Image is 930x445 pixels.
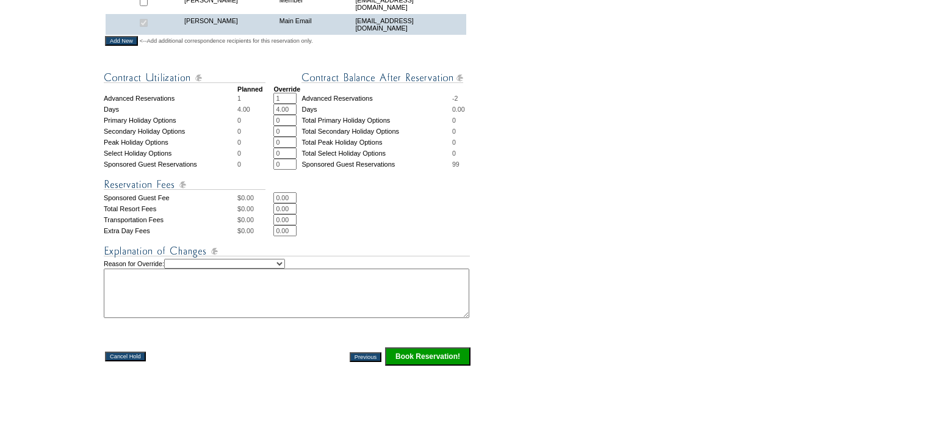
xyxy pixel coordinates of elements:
[301,137,452,148] td: Total Peak Holiday Options
[452,161,460,168] span: 99
[241,205,254,212] span: 0.00
[241,216,254,223] span: 0.00
[301,159,452,170] td: Sponsored Guest Reservations
[237,225,273,236] td: $
[237,95,241,102] span: 1
[452,128,456,135] span: 0
[104,137,237,148] td: Peak Holiday Options
[104,159,237,170] td: Sponsored Guest Reservations
[452,117,456,124] span: 0
[301,70,463,85] img: Contract Balance After Reservation
[452,95,458,102] span: -2
[350,352,381,362] input: Previous
[301,104,452,115] td: Days
[241,227,254,234] span: 0.00
[237,150,241,157] span: 0
[301,148,452,159] td: Total Select Holiday Options
[104,259,472,318] td: Reason for Override:
[301,93,452,104] td: Advanced Reservations
[105,352,146,361] input: Cancel Hold
[385,347,470,366] input: Click this button to finalize your reservation.
[237,106,250,113] span: 4.00
[104,148,237,159] td: Select Holiday Options
[104,244,470,259] img: Explanation of Changes
[237,128,241,135] span: 0
[105,36,138,46] input: Add New
[301,126,452,137] td: Total Secondary Holiday Options
[273,85,300,93] strong: Override
[104,214,237,225] td: Transportation Fees
[104,126,237,137] td: Secondary Holiday Options
[452,139,456,146] span: 0
[237,117,241,124] span: 0
[104,115,237,126] td: Primary Holiday Options
[452,150,456,157] span: 0
[237,192,273,203] td: $
[104,70,265,85] img: Contract Utilization
[237,214,273,225] td: $
[104,93,237,104] td: Advanced Reservations
[301,115,452,126] td: Total Primary Holiday Options
[104,177,265,192] img: Reservation Fees
[181,14,276,35] td: [PERSON_NAME]
[352,14,466,35] td: [EMAIL_ADDRESS][DOMAIN_NAME]
[104,192,237,203] td: Sponsored Guest Fee
[276,14,353,35] td: Main Email
[104,104,237,115] td: Days
[237,161,241,168] span: 0
[237,139,241,146] span: 0
[452,106,465,113] span: 0.00
[104,225,237,236] td: Extra Day Fees
[104,203,237,214] td: Total Resort Fees
[241,194,254,201] span: 0.00
[237,85,262,93] strong: Planned
[140,37,313,45] span: <--Add additional correspondence recipients for this reservation only.
[237,203,273,214] td: $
